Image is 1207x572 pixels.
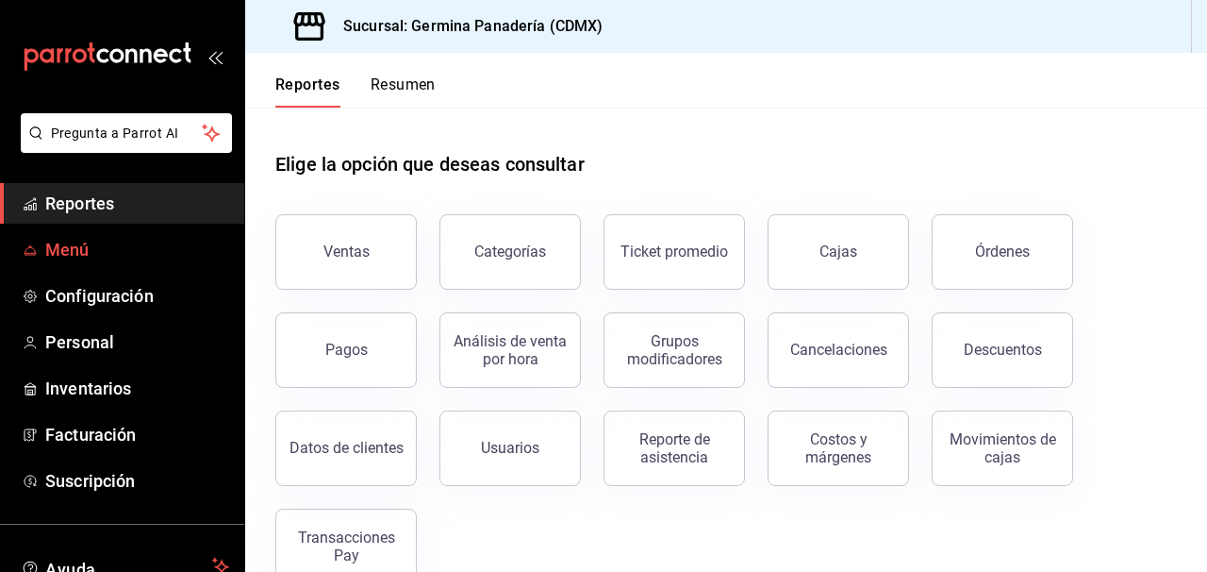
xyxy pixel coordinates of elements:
[780,430,897,466] div: Costos y márgenes
[790,341,887,359] div: Cancelaciones
[603,214,745,290] button: Ticket promedio
[481,439,539,457] div: Usuarios
[768,312,909,388] button: Cancelaciones
[819,243,857,261] div: Cajas
[288,529,405,564] div: Transacciones Pay
[932,312,1073,388] button: Descuentos
[45,376,229,401] span: Inventarios
[275,312,417,388] button: Pagos
[275,411,417,486] button: Datos de clientes
[603,312,745,388] button: Grupos modificadores
[768,411,909,486] button: Costos y márgenes
[474,243,546,261] div: Categorías
[620,243,728,261] div: Ticket promedio
[439,312,581,388] button: Análisis de venta por hora
[21,113,232,153] button: Pregunta a Parrot AI
[275,76,340,108] button: Reportes
[45,422,229,447] span: Facturación
[439,411,581,486] button: Usuarios
[323,243,370,261] div: Ventas
[371,76,436,108] button: Resumen
[13,137,232,157] a: Pregunta a Parrot AI
[932,411,1073,486] button: Movimientos de cajas
[275,214,417,290] button: Ventas
[45,329,229,355] span: Personal
[275,76,436,108] div: navigation tabs
[975,243,1030,261] div: Órdenes
[207,49,223,64] button: open_drawer_menu
[51,124,203,143] span: Pregunta a Parrot AI
[45,237,229,262] span: Menú
[45,283,229,309] span: Configuración
[45,191,229,216] span: Reportes
[452,332,569,368] div: Análisis de venta por hora
[328,15,603,38] h3: Sucursal: Germina Panadería (CDMX)
[616,332,733,368] div: Grupos modificadores
[944,430,1061,466] div: Movimientos de cajas
[275,150,585,178] h1: Elige la opción que deseas consultar
[603,411,745,486] button: Reporte de asistencia
[964,341,1042,359] div: Descuentos
[768,214,909,290] button: Cajas
[289,439,404,457] div: Datos de clientes
[932,214,1073,290] button: Órdenes
[45,468,229,494] span: Suscripción
[325,341,368,359] div: Pagos
[616,430,733,466] div: Reporte de asistencia
[439,214,581,290] button: Categorías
